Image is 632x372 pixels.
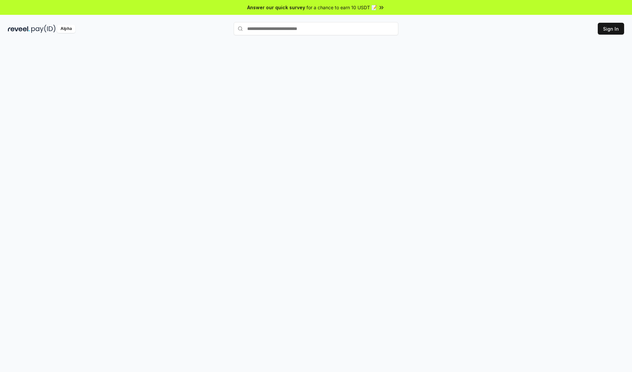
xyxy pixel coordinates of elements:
img: reveel_dark [8,25,30,33]
img: pay_id [31,25,56,33]
button: Sign In [598,23,624,35]
span: Answer our quick survey [247,4,305,11]
div: Alpha [57,25,75,33]
span: for a chance to earn 10 USDT 📝 [306,4,377,11]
